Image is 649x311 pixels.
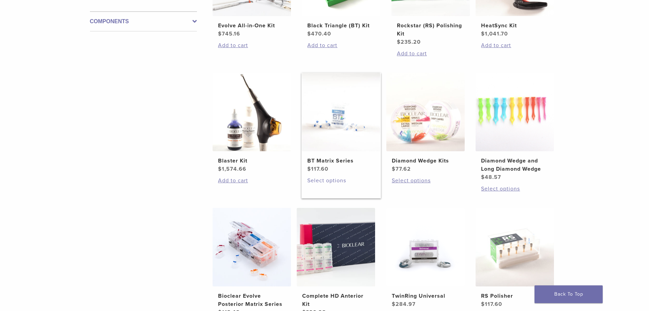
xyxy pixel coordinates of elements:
[213,73,291,151] img: Blaster Kit
[307,157,375,165] h2: BT Matrix Series
[392,166,411,172] bdi: 77.62
[386,208,465,308] a: TwinRing UniversalTwinRing Universal $284.97
[307,166,328,172] bdi: 117.60
[481,174,501,181] bdi: 48.57
[307,176,375,185] a: Select options for “BT Matrix Series”
[307,41,375,50] a: Add to cart: “Black Triangle (BT) Kit”
[397,22,464,38] h2: Rockstar (RS) Polishing Kit
[481,22,548,30] h2: HeatSync Kit
[475,208,555,308] a: RS PolisherRS Polisher $117.60
[386,73,465,151] img: Diamond Wedge Kits
[218,166,222,172] span: $
[297,208,375,286] img: Complete HD Anterior Kit
[218,30,240,37] bdi: 745.16
[392,157,459,165] h2: Diamond Wedge Kits
[218,157,285,165] h2: Blaster Kit
[307,166,311,172] span: $
[386,73,465,173] a: Diamond Wedge KitsDiamond Wedge Kits $77.62
[307,22,375,30] h2: Black Triangle (BT) Kit
[307,30,311,37] span: $
[481,174,485,181] span: $
[302,73,380,151] img: BT Matrix Series
[481,292,548,300] h2: RS Polisher
[397,50,464,58] a: Add to cart: “Rockstar (RS) Polishing Kit”
[90,17,197,26] label: Components
[481,301,502,308] bdi: 117.60
[475,73,555,181] a: Diamond Wedge and Long Diamond WedgeDiamond Wedge and Long Diamond Wedge $48.57
[218,22,285,30] h2: Evolve All-in-One Kit
[218,176,285,185] a: Add to cart: “Blaster Kit”
[481,301,485,308] span: $
[481,41,548,50] a: Add to cart: “HeatSync Kit”
[392,292,459,300] h2: TwinRing Universal
[218,292,285,308] h2: Bioclear Evolve Posterior Matrix Series
[386,208,465,286] img: TwinRing Universal
[481,185,548,193] a: Select options for “Diamond Wedge and Long Diamond Wedge”
[213,208,291,286] img: Bioclear Evolve Posterior Matrix Series
[535,285,603,303] a: Back To Top
[481,30,485,37] span: $
[476,208,554,286] img: RS Polisher
[218,41,285,50] a: Add to cart: “Evolve All-in-One Kit”
[392,301,396,308] span: $
[212,73,292,173] a: Blaster KitBlaster Kit $1,574.66
[476,73,554,151] img: Diamond Wedge and Long Diamond Wedge
[302,292,370,308] h2: Complete HD Anterior Kit
[481,30,508,37] bdi: 1,041.70
[481,157,548,173] h2: Diamond Wedge and Long Diamond Wedge
[397,39,401,45] span: $
[307,30,331,37] bdi: 470.40
[218,166,246,172] bdi: 1,574.66
[392,301,416,308] bdi: 284.97
[392,166,396,172] span: $
[302,73,381,173] a: BT Matrix SeriesBT Matrix Series $117.60
[392,176,459,185] a: Select options for “Diamond Wedge Kits”
[397,39,421,45] bdi: 235.20
[218,30,222,37] span: $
